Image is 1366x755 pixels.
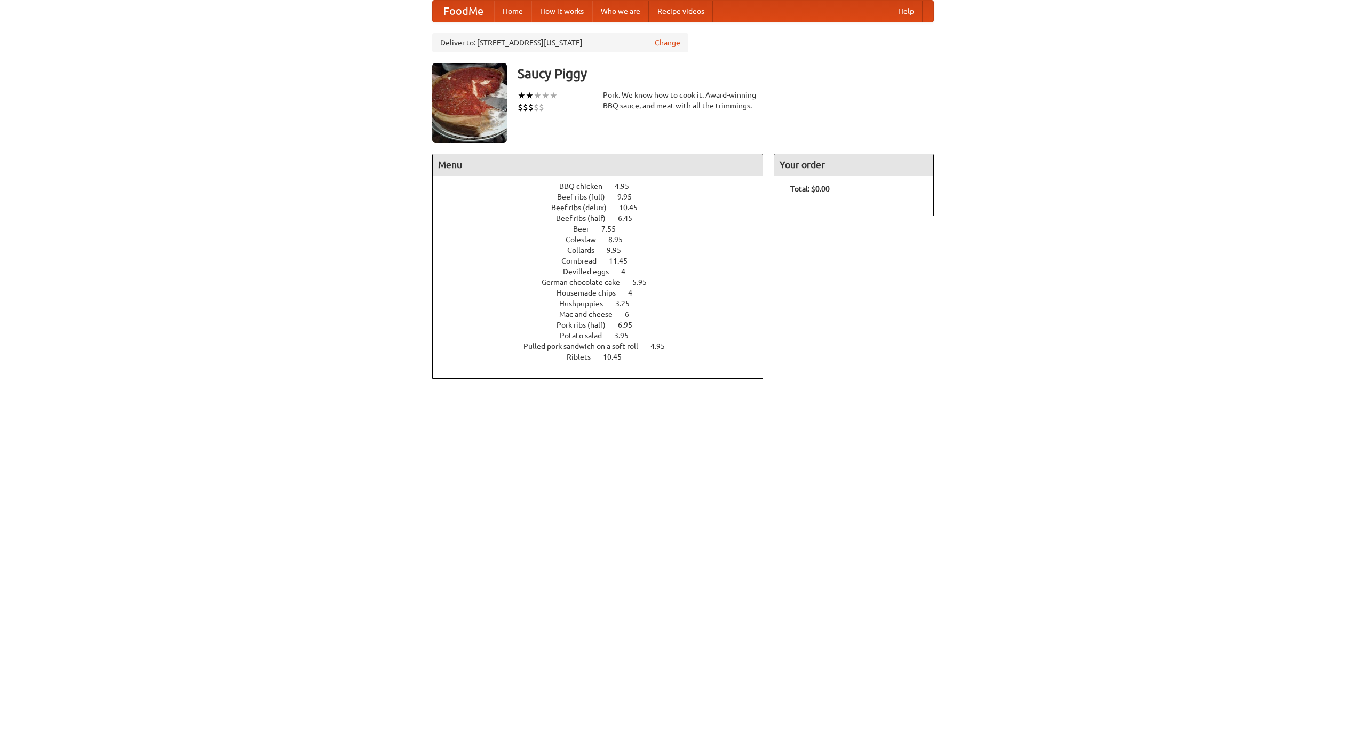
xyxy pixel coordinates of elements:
span: Coleslaw [566,235,607,244]
h4: Menu [433,154,763,176]
span: 11.45 [609,257,638,265]
h4: Your order [774,154,933,176]
li: ★ [526,90,534,101]
li: ★ [518,90,526,101]
a: German chocolate cake 5.95 [542,278,666,287]
b: Total: $0.00 [790,185,830,193]
span: 10.45 [603,353,632,361]
span: Beef ribs (full) [557,193,616,201]
a: Beef ribs (delux) 10.45 [551,203,657,212]
span: BBQ chicken [559,182,613,190]
h3: Saucy Piggy [518,63,934,84]
span: 6.95 [618,321,643,329]
a: Recipe videos [649,1,713,22]
span: Collards [567,246,605,255]
li: $ [528,101,534,113]
a: Pork ribs (half) 6.95 [557,321,652,329]
div: Deliver to: [STREET_ADDRESS][US_STATE] [432,33,688,52]
span: Beer [573,225,600,233]
a: Beef ribs (full) 9.95 [557,193,652,201]
span: 6 [625,310,640,319]
li: $ [534,101,539,113]
a: Change [655,37,680,48]
a: Beer 7.55 [573,225,636,233]
span: 8.95 [608,235,633,244]
img: angular.jpg [432,63,507,143]
span: 9.95 [607,246,632,255]
span: 4.95 [650,342,676,351]
span: Hushpuppies [559,299,614,308]
span: Cornbread [561,257,607,265]
a: Home [494,1,531,22]
span: Devilled eggs [563,267,620,276]
span: 4 [628,289,643,297]
li: $ [539,101,544,113]
span: 4.95 [615,182,640,190]
li: $ [518,101,523,113]
a: Housemade chips 4 [557,289,652,297]
li: ★ [534,90,542,101]
a: Devilled eggs 4 [563,267,645,276]
a: Hushpuppies 3.25 [559,299,649,308]
a: Help [890,1,923,22]
span: Housemade chips [557,289,626,297]
span: Potato salad [560,331,613,340]
a: Cornbread 11.45 [561,257,647,265]
a: Beef ribs (half) 6.45 [556,214,652,222]
span: 10.45 [619,203,648,212]
li: ★ [542,90,550,101]
span: 3.95 [614,331,639,340]
span: Mac and cheese [559,310,623,319]
span: German chocolate cake [542,278,631,287]
a: How it works [531,1,592,22]
li: ★ [550,90,558,101]
a: BBQ chicken 4.95 [559,182,649,190]
a: FoodMe [433,1,494,22]
a: Coleslaw 8.95 [566,235,642,244]
span: Riblets [567,353,601,361]
a: Who we are [592,1,649,22]
span: Beef ribs (half) [556,214,616,222]
span: 6.45 [618,214,643,222]
span: 5.95 [632,278,657,287]
a: Potato salad 3.95 [560,331,648,340]
li: $ [523,101,528,113]
span: Pork ribs (half) [557,321,616,329]
span: 9.95 [617,193,642,201]
a: Pulled pork sandwich on a soft roll 4.95 [523,342,685,351]
span: 3.25 [615,299,640,308]
span: 4 [621,267,636,276]
span: Beef ribs (delux) [551,203,617,212]
div: Pork. We know how to cook it. Award-winning BBQ sauce, and meat with all the trimmings. [603,90,763,111]
a: Mac and cheese 6 [559,310,649,319]
span: Pulled pork sandwich on a soft roll [523,342,649,351]
span: 7.55 [601,225,626,233]
a: Riblets 10.45 [567,353,641,361]
a: Collards 9.95 [567,246,641,255]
